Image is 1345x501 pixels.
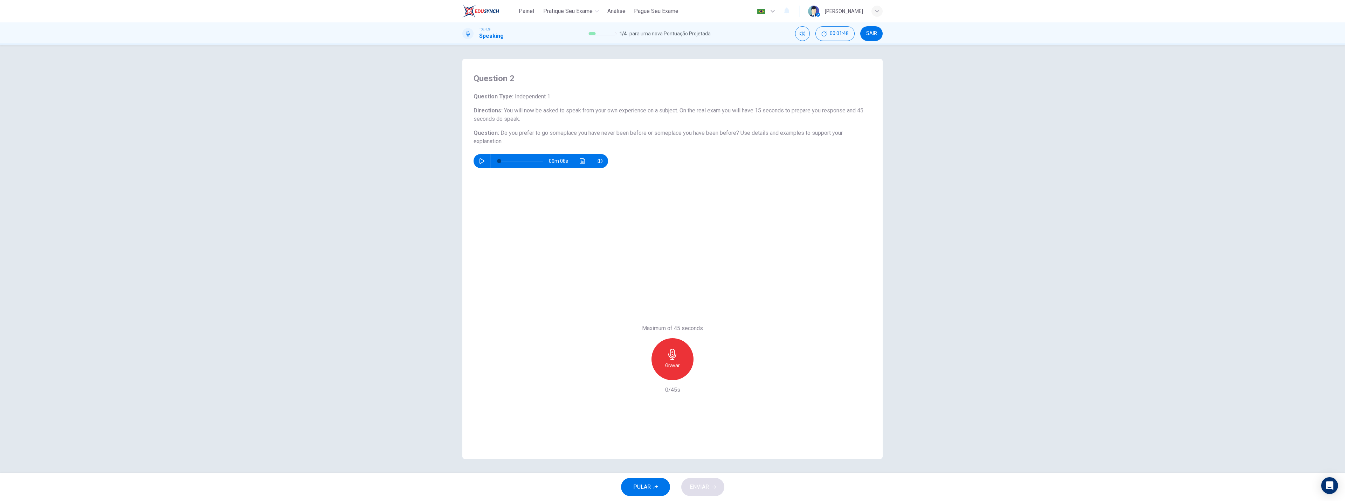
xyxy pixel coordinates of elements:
[474,106,871,123] h6: Directions :
[577,154,588,168] button: Clique para ver a transcrição do áudio
[474,92,871,101] h6: Question Type :
[474,73,871,84] h4: Question 2
[815,26,855,41] div: Esconder
[795,26,810,41] div: Silenciar
[462,4,515,18] a: EduSynch logo
[866,31,877,36] span: SAIR
[633,482,651,492] span: PULAR
[474,107,863,122] span: You will now be asked to speak from your own experience on a subject. On the real exam you will h...
[549,154,574,168] span: 00m 08s
[479,32,504,40] h1: Speaking
[619,29,627,38] span: 1 / 4
[665,361,680,370] h6: Gravar
[830,31,849,36] span: 00:01:48
[629,29,711,38] span: para uma nova Pontuação Projetada
[665,386,680,394] h6: 0/45s
[634,7,678,15] span: Pague Seu Exame
[757,9,766,14] img: pt
[825,7,863,15] div: [PERSON_NAME]
[808,6,819,17] img: Profile picture
[519,7,534,15] span: Painel
[515,5,538,18] button: Painel
[651,338,694,380] button: Gravar
[501,130,739,136] span: Do you prefer to go someplace you have never been before or someplace you have been before?
[860,26,883,41] button: SAIR
[513,93,550,100] span: Independent 1
[474,129,871,146] h6: Question :
[621,478,670,496] button: PULAR
[607,7,626,15] span: Análise
[462,4,499,18] img: EduSynch logo
[631,5,681,18] button: Pague Seu Exame
[605,5,628,18] button: Análise
[1321,477,1338,494] div: Open Intercom Messenger
[642,324,703,333] h6: Maximum of 45 seconds
[815,26,855,41] button: 00:01:48
[540,5,602,18] button: Pratique seu exame
[479,27,490,32] span: TOEFL®
[543,7,593,15] span: Pratique seu exame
